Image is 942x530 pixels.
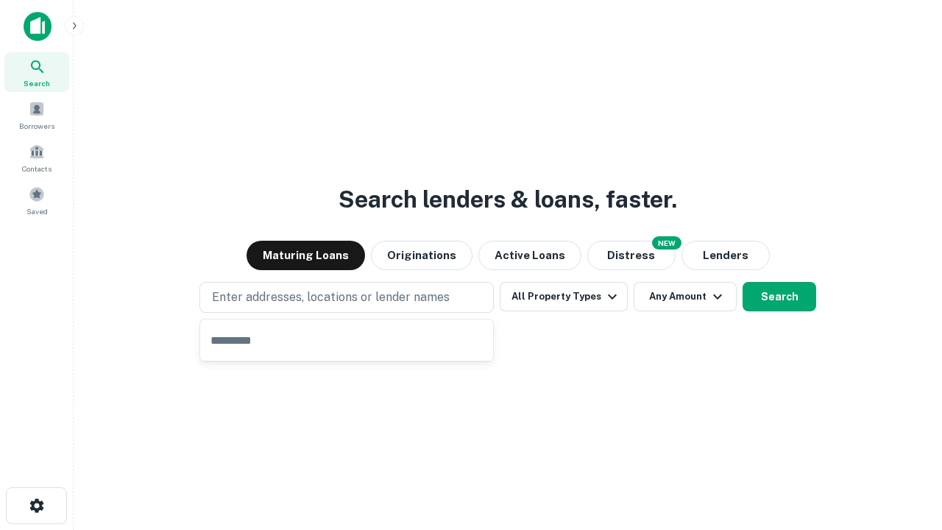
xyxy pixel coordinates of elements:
h3: Search lenders & loans, faster. [339,182,677,217]
span: Contacts [22,163,52,174]
span: Search [24,77,50,89]
iframe: Chat Widget [868,412,942,483]
button: Active Loans [478,241,581,270]
button: Lenders [681,241,770,270]
img: capitalize-icon.png [24,12,52,41]
button: Any Amount [634,282,737,311]
p: Enter addresses, locations or lender names [212,289,450,306]
button: Originations [371,241,472,270]
a: Borrowers [4,95,69,135]
a: Search [4,52,69,92]
span: Borrowers [19,120,54,132]
button: Search distressed loans with lien and other non-mortgage details. [587,241,676,270]
button: Enter addresses, locations or lender names [199,282,494,313]
span: Saved [26,205,48,217]
a: Saved [4,180,69,220]
a: Contacts [4,138,69,177]
button: All Property Types [500,282,628,311]
div: NEW [652,236,681,250]
button: Maturing Loans [247,241,365,270]
button: Search [743,282,816,311]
